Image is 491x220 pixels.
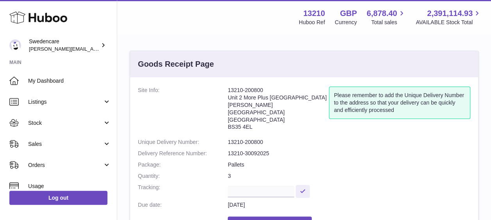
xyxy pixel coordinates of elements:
span: AVAILABLE Stock Total [416,19,482,26]
span: Usage [28,183,111,190]
a: 2,391,114.93 AVAILABLE Stock Total [416,8,482,26]
address: 13210-200800 Unit 2 More Plus [GEOGRAPHIC_DATA] [PERSON_NAME][GEOGRAPHIC_DATA] [GEOGRAPHIC_DATA] ... [228,87,329,135]
dt: Delivery Reference Number: [138,150,228,157]
div: Huboo Ref [299,19,325,26]
dt: Tracking: [138,184,228,197]
span: 6,878.40 [367,8,397,19]
dt: Unique Delivery Number: [138,138,228,146]
dt: Site Info: [138,87,228,135]
a: 6,878.40 Total sales [367,8,406,26]
div: Currency [335,19,357,26]
dd: Pallets [228,161,470,169]
dd: 13210-30092025 [228,150,470,157]
strong: GBP [340,8,357,19]
span: Listings [28,98,103,106]
dt: Due date: [138,201,228,209]
a: Log out [9,191,107,205]
span: My Dashboard [28,77,111,85]
span: Orders [28,161,103,169]
div: Please remember to add the Unique Delivery Number to the address so that your delivery can be qui... [329,87,470,119]
span: Stock [28,119,103,127]
span: Sales [28,140,103,148]
img: simon.shaw@swedencare.co.uk [9,39,21,51]
dt: Quantity: [138,172,228,180]
span: 2,391,114.93 [427,8,473,19]
dd: [DATE] [228,201,470,209]
span: Total sales [371,19,406,26]
h3: Goods Receipt Page [138,59,214,69]
strong: 13210 [303,8,325,19]
dd: 3 [228,172,470,180]
dt: Package: [138,161,228,169]
dd: 13210-200800 [228,138,470,146]
div: Swedencare [29,38,99,53]
span: [PERSON_NAME][EMAIL_ADDRESS][PERSON_NAME][DOMAIN_NAME] [29,46,198,52]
